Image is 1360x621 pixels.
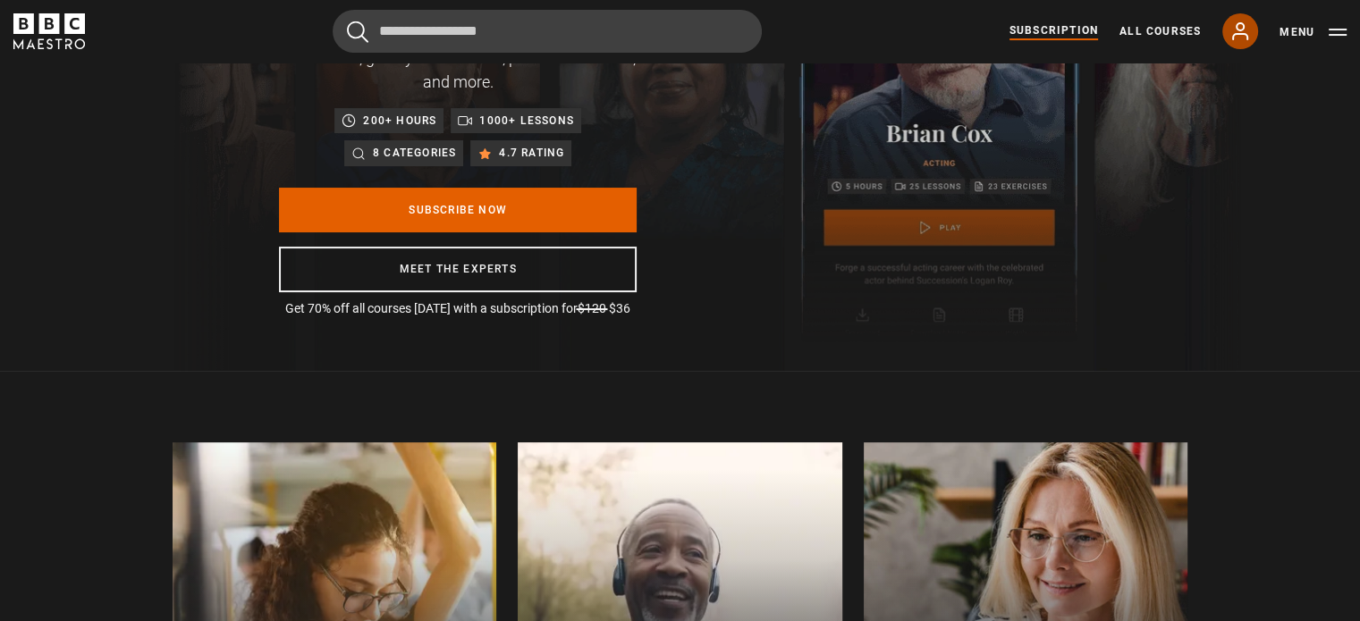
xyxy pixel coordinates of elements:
a: Subscription [1009,22,1098,40]
svg: BBC Maestro [13,13,85,49]
p: 4.7 rating [499,144,564,162]
p: 8 categories [373,144,456,162]
a: Subscribe Now [279,188,637,232]
button: Toggle navigation [1280,23,1347,41]
span: $120 [578,301,606,315]
button: Submit the search query [347,21,368,43]
a: Meet the experts [279,247,637,292]
p: Get 70% off all courses [DATE] with a subscription for [279,299,637,318]
input: Search [333,10,762,53]
p: 200+ hours [363,112,436,130]
p: 1000+ lessons [479,112,574,130]
a: All Courses [1119,23,1201,39]
span: $36 [609,301,630,315]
